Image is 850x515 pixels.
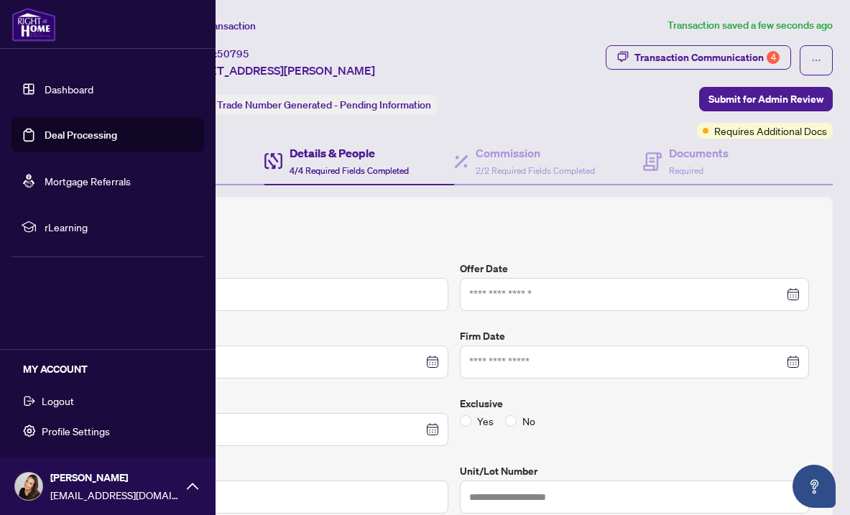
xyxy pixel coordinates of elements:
label: Exclusive [460,396,810,412]
span: Yes [471,413,499,429]
article: Transaction saved a few seconds ago [667,17,833,34]
span: Logout [42,389,74,412]
span: Required [669,165,703,176]
span: Trade Number Generated - Pending Information [217,98,431,111]
span: ellipsis [811,55,821,65]
label: Sold Price [98,261,448,277]
a: Deal Processing [45,129,117,141]
span: [EMAIL_ADDRESS][DOMAIN_NAME] [50,487,180,503]
h4: Documents [669,144,729,162]
div: Transaction Communication [634,46,780,69]
button: Transaction Communication4 [606,45,791,70]
label: Unit/Lot Number [460,463,810,479]
label: Conditional Date [98,396,448,412]
img: logo [11,7,56,42]
span: [STREET_ADDRESS][PERSON_NAME] [178,62,375,79]
label: Number of offers [98,463,448,479]
span: 2/2 Required Fields Completed [476,165,595,176]
span: Submit for Admin Review [708,88,823,111]
span: View Transaction [179,19,256,32]
label: Firm Date [460,328,810,344]
h4: Details & People [290,144,409,162]
button: Logout [11,389,204,413]
span: Profile Settings [42,419,110,442]
span: Requires Additional Docs [714,123,827,139]
a: Mortgage Referrals [45,175,131,187]
span: rLearning [45,219,194,235]
span: [PERSON_NAME] [50,470,180,486]
h2: Trade Details [98,221,809,243]
span: No [517,413,541,429]
span: 4/4 Required Fields Completed [290,165,409,176]
button: Profile Settings [11,419,204,443]
span: 50795 [217,47,249,60]
div: Status: [178,95,437,114]
label: Closing Date [98,328,448,344]
a: Dashboard [45,83,93,96]
img: Profile Icon [15,473,42,500]
h5: MY ACCOUNT [23,361,204,377]
h4: Commission [476,144,595,162]
label: Offer Date [460,261,810,277]
button: Open asap [793,465,836,508]
div: 4 [767,51,780,64]
button: Submit for Admin Review [699,87,833,111]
